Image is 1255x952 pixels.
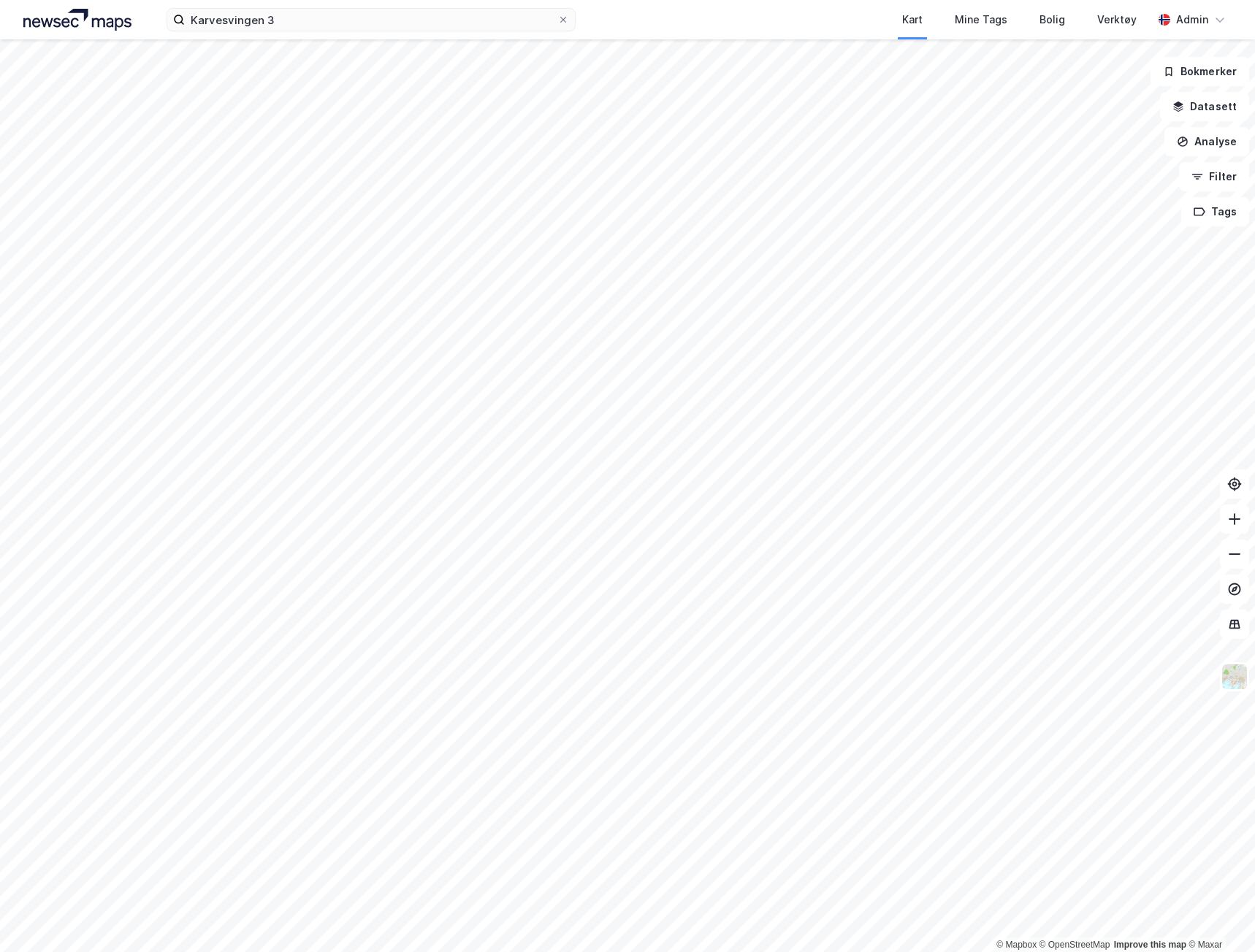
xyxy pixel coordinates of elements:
[1040,11,1065,28] div: Bolig
[1176,11,1208,28] div: Admin
[1179,162,1249,191] button: Filter
[1151,57,1249,86] button: Bokmerker
[1160,92,1249,121] button: Datasett
[185,9,557,31] input: Søk på adresse, matrikkel, gårdeiere, leietakere eller personer
[955,11,1007,28] div: Mine Tags
[1181,197,1249,226] button: Tags
[1182,882,1255,952] iframe: Chat Widget
[1221,663,1248,691] img: Z
[1114,940,1186,950] a: Improve this map
[23,9,131,31] img: logo.a4113a55bc3d86da70a041830d287a7e.svg
[996,940,1037,950] a: Mapbox
[1164,127,1249,156] button: Analyse
[902,11,923,28] div: Kart
[1182,882,1255,952] div: Kontrollprogram for chat
[1040,940,1110,950] a: OpenStreetMap
[1097,11,1137,28] div: Verktøy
